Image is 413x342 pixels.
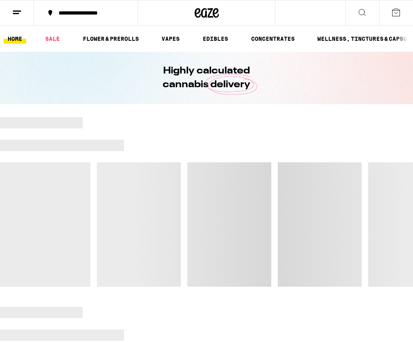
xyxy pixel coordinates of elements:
a: VAPES [157,34,184,44]
a: FLOWER & PREROLLS [79,34,143,44]
a: SALE [41,34,64,44]
h1: Highly calculated cannabis delivery [140,64,273,92]
a: EDIBLES [199,34,232,44]
a: HOME [4,34,26,44]
a: CONCENTRATES [247,34,299,44]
